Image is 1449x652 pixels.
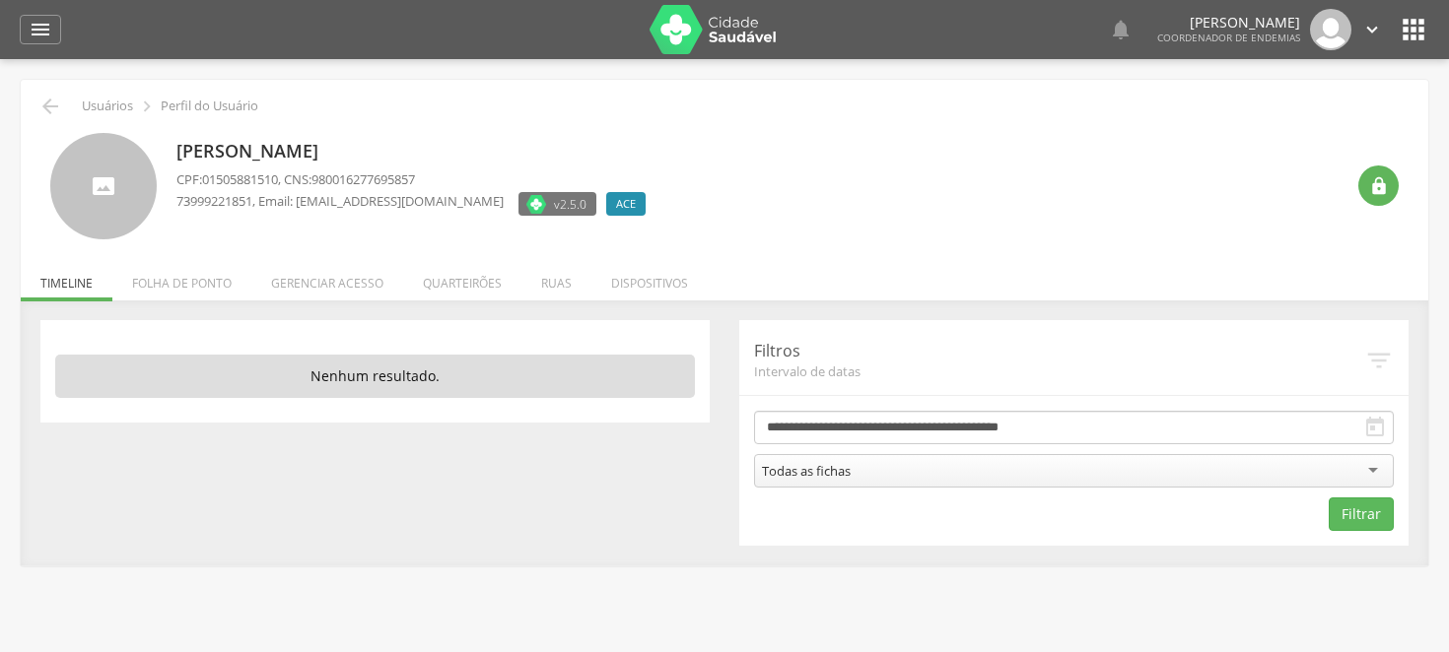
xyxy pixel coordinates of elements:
[1109,18,1133,41] i: 
[518,192,596,216] label: Versão do aplicativo
[1329,497,1394,531] button: Filtrar
[754,362,1364,380] span: Intervalo de datas
[29,18,52,41] i: 
[591,255,708,301] li: Dispositivos
[1361,19,1383,40] i: 
[1358,165,1399,206] div: Resetar senha
[136,96,158,117] i: 
[251,255,403,301] li: Gerenciar acesso
[176,192,504,211] p: , Email: [EMAIL_ADDRESS][DOMAIN_NAME]
[55,355,695,398] p: Nenhum resultado.
[754,340,1364,362] p: Filtros
[202,170,278,188] span: 01505881510
[1363,416,1387,439] i: 
[403,255,521,301] li: Quarteirões
[1369,176,1389,196] i: 
[1109,9,1133,50] a: 
[82,98,133,114] p: Usuários
[616,196,636,212] span: ACE
[762,462,851,480] div: Todas as fichas
[176,139,655,164] p: [PERSON_NAME]
[1398,14,1429,45] i: 
[554,194,586,214] span: v2.5.0
[176,170,655,189] p: CPF: , CNS:
[161,98,258,114] p: Perfil do Usuário
[20,15,61,44] a: 
[176,192,252,210] span: 73999221851
[521,255,591,301] li: Ruas
[1361,9,1383,50] a: 
[1364,346,1394,375] i: 
[1157,16,1300,30] p: [PERSON_NAME]
[1157,31,1300,44] span: Coordenador de Endemias
[38,95,62,118] i: Voltar
[112,255,251,301] li: Folha de ponto
[311,170,415,188] span: 980016277695857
